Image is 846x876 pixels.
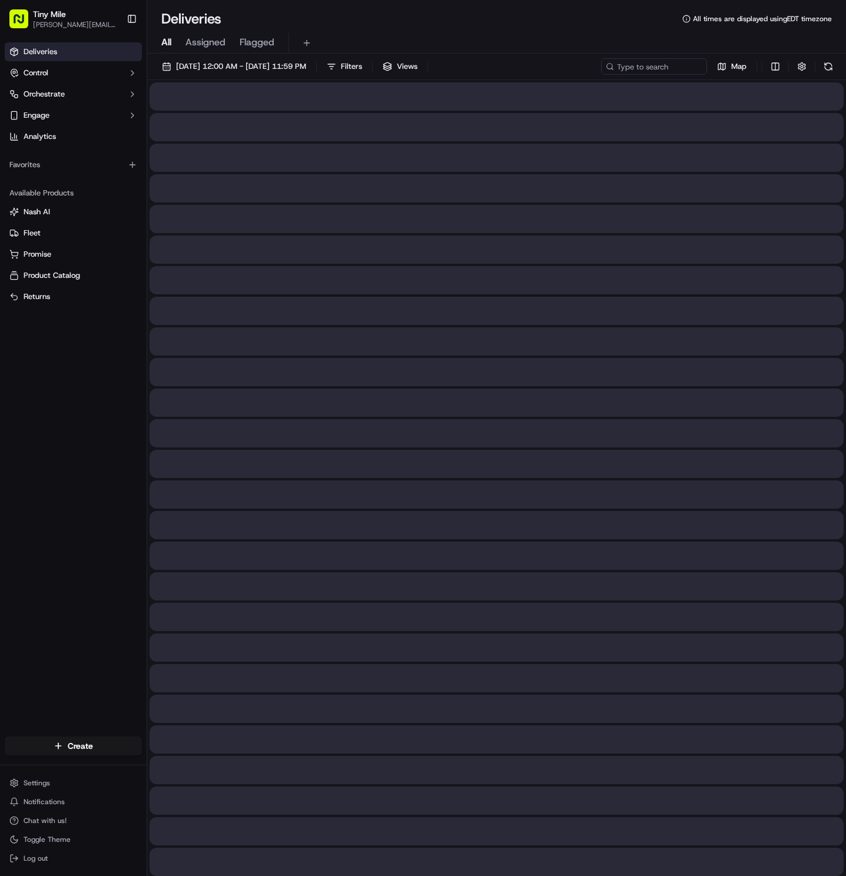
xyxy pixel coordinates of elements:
span: All times are displayed using EDT timezone [693,14,832,24]
input: Type to search [601,58,707,75]
a: Returns [9,291,137,302]
span: Analytics [24,131,56,142]
a: Product Catalog [9,270,137,281]
span: Nash AI [24,207,50,217]
a: Fleet [9,228,137,238]
button: [PERSON_NAME][EMAIL_ADDRESS][DOMAIN_NAME] [33,20,117,29]
span: Notifications [24,797,65,807]
button: Log out [5,850,142,867]
span: Assigned [185,35,225,49]
span: [DATE] 12:00 AM - [DATE] 11:59 PM [176,61,306,72]
span: Create [68,740,93,752]
button: Filters [321,58,367,75]
button: Refresh [820,58,837,75]
span: Product Catalog [24,270,80,281]
h1: Deliveries [161,9,221,28]
div: Favorites [5,155,142,174]
button: Nash AI [5,203,142,221]
span: Promise [24,249,51,260]
div: Available Products [5,184,142,203]
span: Engage [24,110,49,121]
button: Views [377,58,423,75]
button: Control [5,64,142,82]
button: Product Catalog [5,266,142,285]
button: Engage [5,106,142,125]
span: All [161,35,171,49]
span: Chat with us! [24,816,67,825]
span: Map [731,61,747,72]
button: Toggle Theme [5,831,142,848]
span: Returns [24,291,50,302]
button: Orchestrate [5,85,142,104]
span: Orchestrate [24,89,65,99]
button: Tiny Mile [33,8,66,20]
span: Flagged [240,35,274,49]
button: Create [5,736,142,755]
button: Tiny Mile[PERSON_NAME][EMAIL_ADDRESS][DOMAIN_NAME] [5,5,122,33]
button: Chat with us! [5,812,142,829]
a: Analytics [5,127,142,146]
button: Map [712,58,752,75]
span: Log out [24,854,48,863]
span: Settings [24,778,50,788]
button: Settings [5,775,142,791]
button: Promise [5,245,142,264]
a: Promise [9,249,137,260]
span: Deliveries [24,47,57,57]
span: Fleet [24,228,41,238]
span: Control [24,68,48,78]
span: Toggle Theme [24,835,71,844]
button: Returns [5,287,142,306]
button: [DATE] 12:00 AM - [DATE] 11:59 PM [157,58,311,75]
button: Fleet [5,224,142,243]
span: Views [397,61,417,72]
span: Filters [341,61,362,72]
a: Nash AI [9,207,137,217]
button: Notifications [5,794,142,810]
a: Deliveries [5,42,142,61]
